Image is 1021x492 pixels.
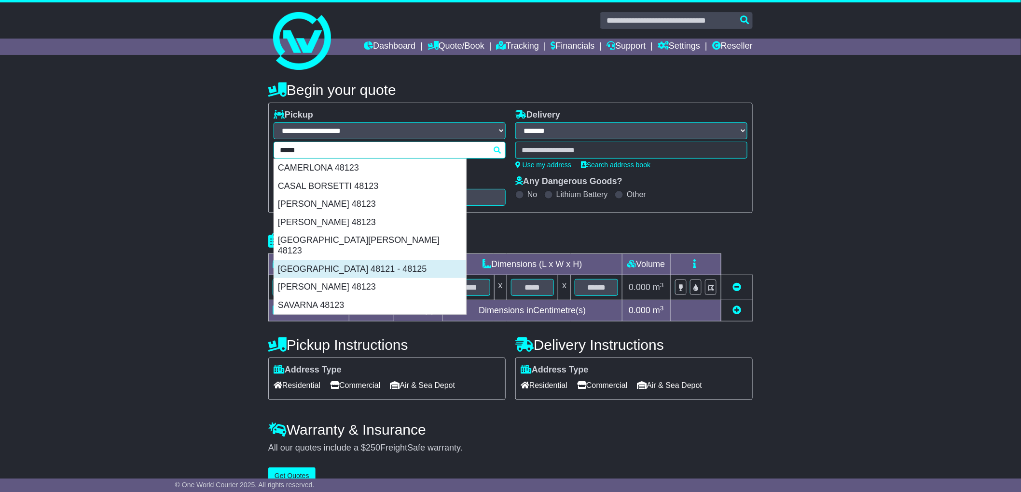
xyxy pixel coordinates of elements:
[268,422,753,438] h4: Warranty & Insurance
[622,254,670,275] td: Volume
[732,306,741,315] a: Add new item
[607,39,646,55] a: Support
[274,213,466,232] div: [PERSON_NAME] 48123
[274,231,466,260] div: [GEOGRAPHIC_DATA][PERSON_NAME] 48123
[515,161,571,169] a: Use my address
[629,282,650,292] span: 0.000
[515,176,622,187] label: Any Dangerous Goods?
[274,142,506,159] typeahead: Please provide city
[660,305,664,312] sup: 3
[629,306,650,315] span: 0.000
[175,481,315,489] span: © One World Courier 2025. All rights reserved.
[442,300,622,321] td: Dimensions in Centimetre(s)
[268,82,753,98] h4: Begin your quote
[269,254,349,275] td: Type
[515,110,560,120] label: Delivery
[268,467,316,484] button: Get Quotes
[274,260,466,279] div: [GEOGRAPHIC_DATA] 48121 - 48125
[521,365,589,375] label: Address Type
[556,190,608,199] label: Lithium Battery
[274,195,466,213] div: [PERSON_NAME] 48123
[660,281,664,289] sup: 3
[274,278,466,296] div: [PERSON_NAME] 48123
[732,282,741,292] a: Remove this item
[515,337,753,353] h4: Delivery Instructions
[274,110,313,120] label: Pickup
[274,378,320,393] span: Residential
[268,337,506,353] h4: Pickup Instructions
[497,39,539,55] a: Tracking
[366,443,380,452] span: 250
[274,177,466,196] div: CASAL BORSETTI 48123
[653,282,664,292] span: m
[268,443,753,453] div: All our quotes include a $ FreightSafe warranty.
[274,296,466,315] div: SAVARNA 48123
[521,378,567,393] span: Residential
[274,365,342,375] label: Address Type
[581,161,650,169] a: Search address book
[527,190,537,199] label: No
[268,233,389,249] h4: Package details |
[390,378,455,393] span: Air & Sea Depot
[269,300,349,321] td: Total
[494,275,507,300] td: x
[627,190,646,199] label: Other
[712,39,753,55] a: Reseller
[364,39,415,55] a: Dashboard
[558,275,571,300] td: x
[428,39,484,55] a: Quote/Book
[653,306,664,315] span: m
[577,378,627,393] span: Commercial
[551,39,595,55] a: Financials
[330,378,380,393] span: Commercial
[274,159,466,177] div: CAMERLONA 48123
[442,254,622,275] td: Dimensions (L x W x H)
[637,378,703,393] span: Air & Sea Depot
[658,39,700,55] a: Settings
